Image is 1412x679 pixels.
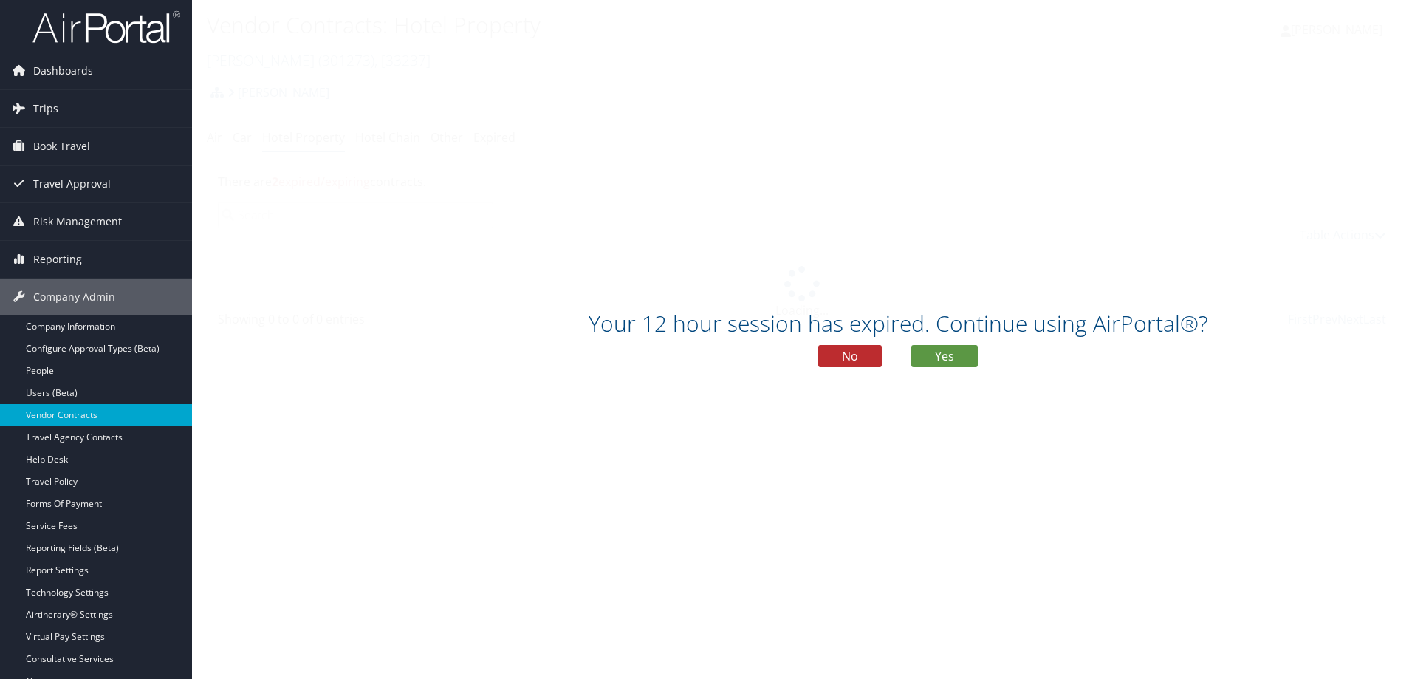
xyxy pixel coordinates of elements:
span: Book Travel [33,128,90,165]
span: Company Admin [33,279,115,315]
button: No [818,345,882,367]
span: Trips [33,90,58,127]
span: Travel Approval [33,166,111,202]
button: Yes [911,345,978,367]
span: Risk Management [33,203,122,240]
span: Reporting [33,241,82,278]
span: Dashboards [33,52,93,89]
img: airportal-logo.png [32,10,180,44]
